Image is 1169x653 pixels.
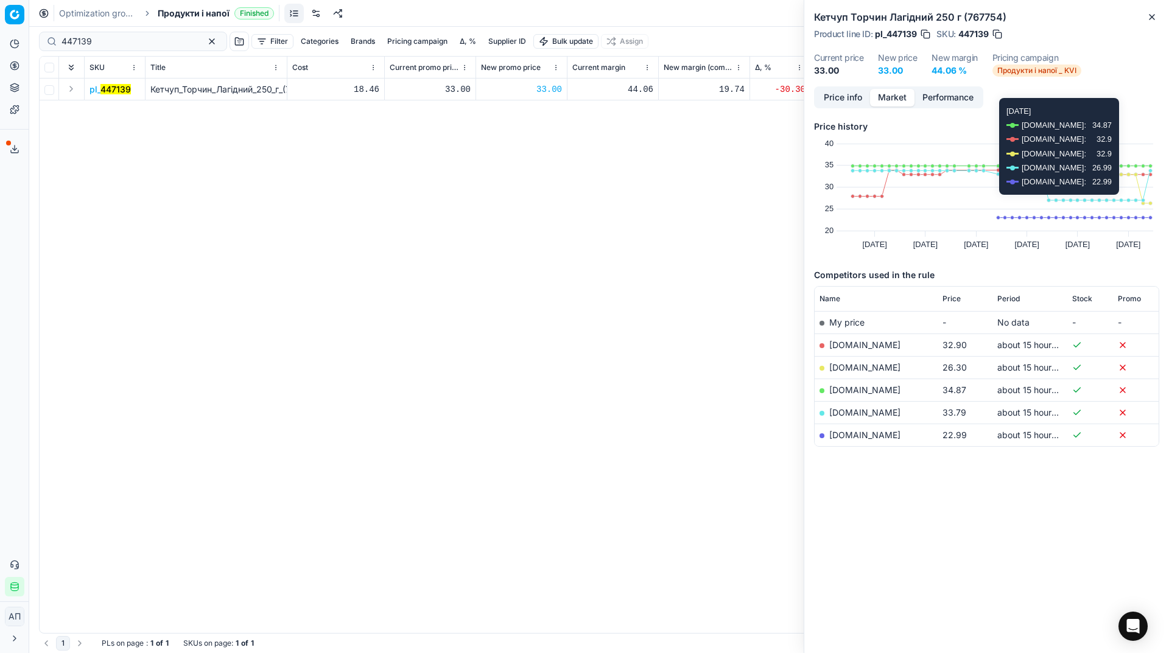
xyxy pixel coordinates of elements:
[914,89,981,107] button: Performance
[943,407,966,417] span: 33.79
[755,63,771,72] span: Δ, %
[1065,240,1090,249] text: [DATE]
[382,34,452,49] button: Pricing campaign
[932,54,978,62] dt: New margin
[816,89,870,107] button: Price info
[455,34,481,49] button: Δ, %
[39,636,87,651] nav: pagination
[829,385,900,395] a: [DOMAIN_NAME]
[150,63,166,72] span: Title
[814,30,872,38] span: Product line ID :
[943,294,961,304] span: Price
[1118,612,1148,641] div: Open Intercom Messenger
[814,120,1159,133] h5: Price history
[156,638,163,648] strong: of
[166,638,169,648] strong: 1
[997,430,1073,440] span: about 15 hours ago
[572,63,625,72] span: Current margin
[72,636,87,651] button: Go to next page
[958,28,989,40] span: 447139
[64,60,79,75] button: Expand all
[1113,311,1159,333] td: -
[102,638,169,648] div: :
[234,7,274,19] span: Finished
[1072,294,1092,304] span: Stock
[533,34,599,49] button: Bulk update
[241,638,248,648] strong: of
[992,54,1081,62] dt: Pricing campaign
[251,34,293,49] button: Filter
[158,7,230,19] span: Продукти і напої
[150,638,153,648] strong: 1
[158,7,274,19] span: Продукти і напоїFinished
[296,34,343,49] button: Categories
[814,10,1159,24] h2: Кетчуп Торчин Лагідний 250 г (767754)
[5,607,24,626] button: АП
[997,340,1073,350] span: about 15 hours ago
[236,638,239,648] strong: 1
[829,362,900,372] a: [DOMAIN_NAME]
[755,83,806,96] div: -30.30
[814,65,863,77] dd: 33.00
[878,65,917,77] dd: 33.00
[664,83,745,96] div: 19.74
[90,83,131,96] button: pl_447139
[875,28,917,40] span: pl_447139
[1116,240,1140,249] text: [DATE]
[820,294,840,304] span: Name
[1118,294,1141,304] span: Promo
[601,34,648,49] button: Assign
[251,638,254,648] strong: 1
[814,269,1159,281] h5: Competitors used in the rule
[913,240,938,249] text: [DATE]
[825,160,834,169] text: 35
[997,385,1073,395] span: about 15 hours ago
[483,34,531,49] button: Supplier ID
[150,84,319,94] span: Кетчуп_Торчин_Лагідний_250_г_(767754)
[825,226,834,235] text: 20
[5,607,24,626] span: АП
[825,139,834,148] text: 40
[829,407,900,417] a: [DOMAIN_NAME]
[997,407,1073,417] span: about 15 hours ago
[59,7,137,19] a: Optimization groups
[997,294,1020,304] span: Period
[992,65,1081,77] span: Продукти і напої _ KVI
[997,362,1073,372] span: about 15 hours ago
[390,63,458,72] span: Current promo price
[390,83,471,96] div: 33.00
[943,385,966,395] span: 34.87
[102,638,144,648] span: PLs on page
[964,240,988,249] text: [DATE]
[829,340,900,350] a: [DOMAIN_NAME]
[829,317,865,327] span: My price
[938,311,992,333] td: -
[183,638,233,648] span: SKUs on page :
[481,63,541,72] span: New promo price
[59,7,274,19] nav: breadcrumb
[664,63,732,72] span: New margin (common), %
[292,63,308,72] span: Cost
[61,35,195,47] input: Search by SKU or title
[292,83,379,96] div: 18.46
[825,204,834,213] text: 25
[870,89,914,107] button: Market
[481,83,562,96] div: 33.00
[346,34,380,49] button: Brands
[992,311,1067,333] td: No data
[862,240,886,249] text: [DATE]
[572,83,653,96] div: 44.06
[39,636,54,651] button: Go to previous page
[90,63,105,72] span: SKU
[932,65,978,77] dd: 44.06 %
[100,84,131,94] mark: 447139
[829,430,900,440] a: [DOMAIN_NAME]
[943,362,967,372] span: 26.30
[878,54,917,62] dt: New price
[814,54,863,62] dt: Current price
[90,83,131,96] span: pl_
[56,636,70,651] button: 1
[1067,311,1113,333] td: -
[825,182,834,191] text: 30
[943,430,967,440] span: 22.99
